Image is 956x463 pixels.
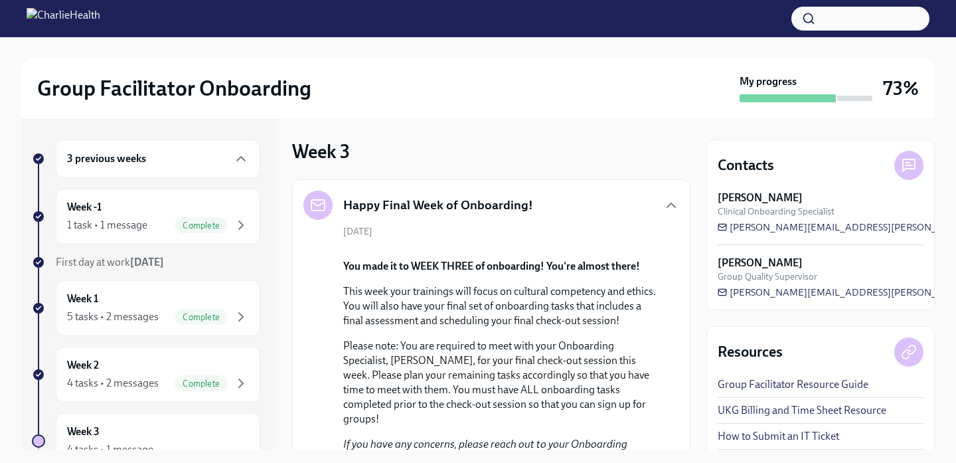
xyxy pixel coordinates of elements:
[175,379,228,389] span: Complete
[718,377,868,392] a: Group Facilitator Resource Guide
[718,191,803,205] strong: [PERSON_NAME]
[718,270,817,283] span: Group Quality Supervisor
[67,200,102,215] h6: Week -1
[67,424,100,439] h6: Week 3
[718,256,803,270] strong: [PERSON_NAME]
[67,151,146,166] h6: 3 previous weeks
[718,342,783,362] h4: Resources
[32,347,260,403] a: Week 24 tasks • 2 messagesComplete
[67,310,159,324] div: 5 tasks • 2 messages
[740,74,797,89] strong: My progress
[56,256,164,268] span: First day at work
[67,376,159,391] div: 4 tasks • 2 messages
[32,255,260,270] a: First day at work[DATE]
[67,218,147,232] div: 1 task • 1 message
[56,139,260,178] div: 3 previous weeks
[67,442,153,457] div: 4 tasks • 1 message
[67,358,99,373] h6: Week 2
[175,221,228,231] span: Complete
[343,284,658,328] p: This week your trainings will focus on cultural competency and ethics. You will also have your fi...
[130,256,164,268] strong: [DATE]
[343,339,658,426] p: Please note: You are required to meet with your Onboarding Specialist, [PERSON_NAME], for your fi...
[32,280,260,336] a: Week 15 tasks • 2 messagesComplete
[37,75,311,102] h2: Group Facilitator Onboarding
[718,429,839,444] a: How to Submit an IT Ticket
[343,225,372,238] span: [DATE]
[292,139,350,163] h3: Week 3
[67,292,98,306] h6: Week 1
[718,403,886,418] a: UKG Billing and Time Sheet Resource
[883,76,919,100] h3: 73%
[175,312,228,322] span: Complete
[32,189,260,244] a: Week -11 task • 1 messageComplete
[718,205,835,218] span: Clinical Onboarding Specialist
[343,260,640,272] strong: You made it to WEEK THREE of onboarding! You're almost there!
[718,155,774,175] h4: Contacts
[27,8,100,29] img: CharlieHealth
[343,197,533,214] h5: Happy Final Week of Onboarding!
